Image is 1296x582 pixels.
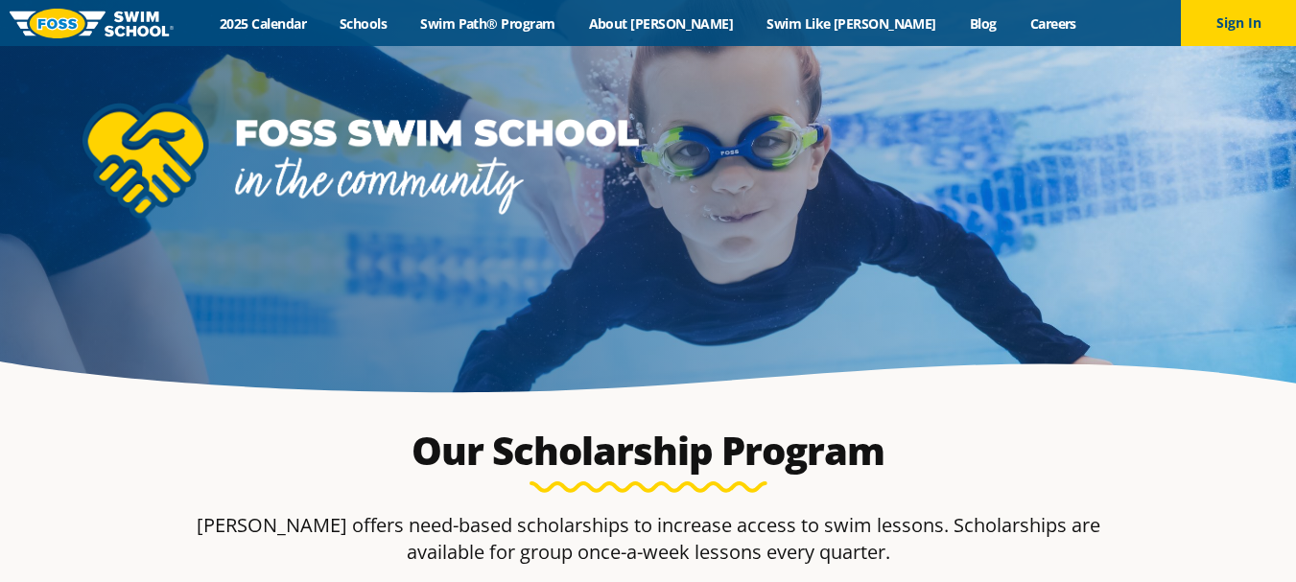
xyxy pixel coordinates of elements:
a: Swim Like [PERSON_NAME] [750,14,954,33]
a: Schools [323,14,404,33]
a: Swim Path® Program [404,14,572,33]
h2: Our Scholarship Program [196,428,1101,474]
a: Blog [953,14,1013,33]
p: [PERSON_NAME] offers need-based scholarships to increase access to swim lessons. Scholarships are... [196,512,1101,566]
img: FOSS Swim School Logo [10,9,174,38]
a: Careers [1013,14,1093,33]
a: 2025 Calendar [203,14,323,33]
a: About [PERSON_NAME] [572,14,750,33]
